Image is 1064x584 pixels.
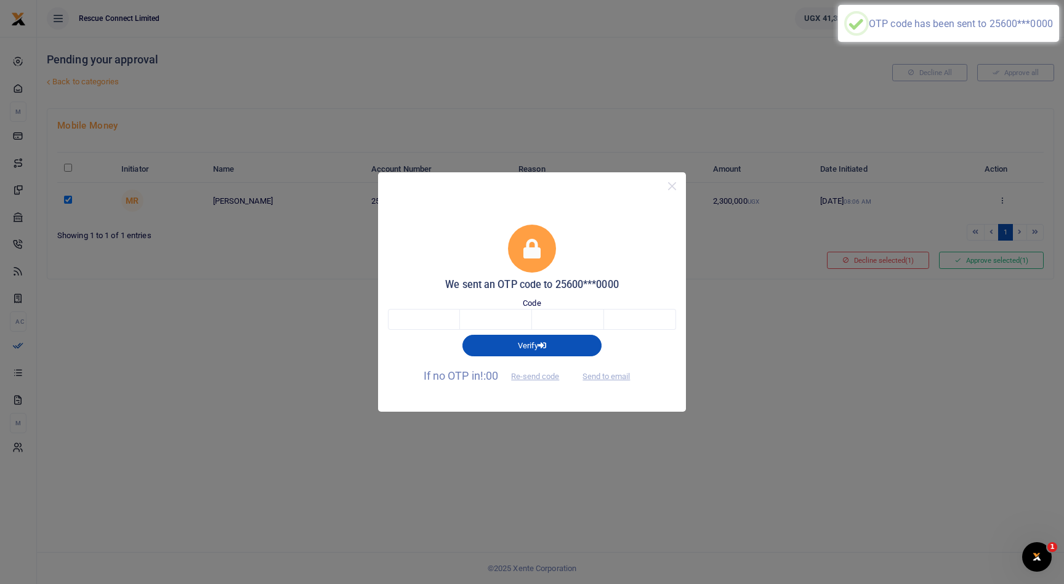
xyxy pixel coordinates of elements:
[523,297,541,310] label: Code
[869,18,1053,30] div: OTP code has been sent to 25600***0000
[1047,542,1057,552] span: 1
[424,369,570,382] span: If no OTP in
[462,335,602,356] button: Verify
[1022,542,1052,572] iframe: Intercom live chat
[480,369,498,382] span: !:00
[663,177,681,195] button: Close
[388,279,676,291] h5: We sent an OTP code to 25600***0000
